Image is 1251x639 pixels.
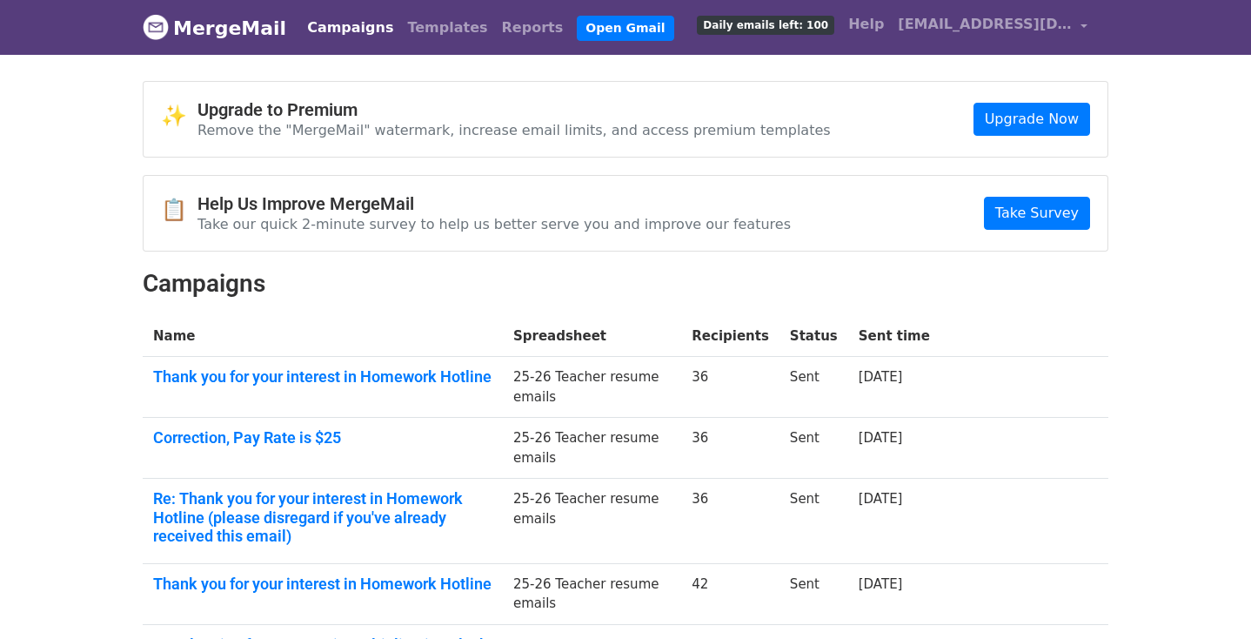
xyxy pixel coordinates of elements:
[197,215,791,233] p: Take our quick 2-minute survey to help us better serve you and improve our features
[577,16,673,41] a: Open Gmail
[973,103,1090,136] a: Upgrade Now
[143,269,1108,299] h2: Campaigns
[859,430,903,446] a: [DATE]
[779,418,848,479] td: Sent
[681,316,779,357] th: Recipients
[503,479,681,564] td: 25-26 Teacher resume emails
[779,563,848,624] td: Sent
[197,121,831,139] p: Remove the "MergeMail" watermark, increase email limits, and access premium templates
[891,7,1094,48] a: [EMAIL_ADDRESS][DOMAIN_NAME]
[503,357,681,418] td: 25-26 Teacher resume emails
[779,316,848,357] th: Status
[779,479,848,564] td: Sent
[400,10,494,45] a: Templates
[859,369,903,385] a: [DATE]
[161,198,197,223] span: 📋
[898,14,1072,35] span: [EMAIL_ADDRESS][DOMAIN_NAME]
[503,316,681,357] th: Spreadsheet
[681,357,779,418] td: 36
[300,10,400,45] a: Campaigns
[153,367,492,387] a: Thank you for your interest in Homework Hotline
[495,10,571,45] a: Reports
[153,575,492,594] a: Thank you for your interest in Homework Hotline
[984,197,1090,230] a: Take Survey
[681,563,779,624] td: 42
[153,489,492,546] a: Re: Thank you for your interest in Homework Hotline (please disregard if you've already received ...
[690,7,841,42] a: Daily emails left: 100
[848,316,940,357] th: Sent time
[143,316,503,357] th: Name
[779,357,848,418] td: Sent
[681,418,779,479] td: 36
[161,104,197,129] span: ✨
[503,563,681,624] td: 25-26 Teacher resume emails
[143,14,169,40] img: MergeMail logo
[681,479,779,564] td: 36
[697,16,834,35] span: Daily emails left: 100
[143,10,286,46] a: MergeMail
[859,491,903,507] a: [DATE]
[503,418,681,479] td: 25-26 Teacher resume emails
[859,576,903,592] a: [DATE]
[153,428,492,447] a: Correction, Pay Rate is $25
[841,7,891,42] a: Help
[197,99,831,120] h4: Upgrade to Premium
[197,193,791,214] h4: Help Us Improve MergeMail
